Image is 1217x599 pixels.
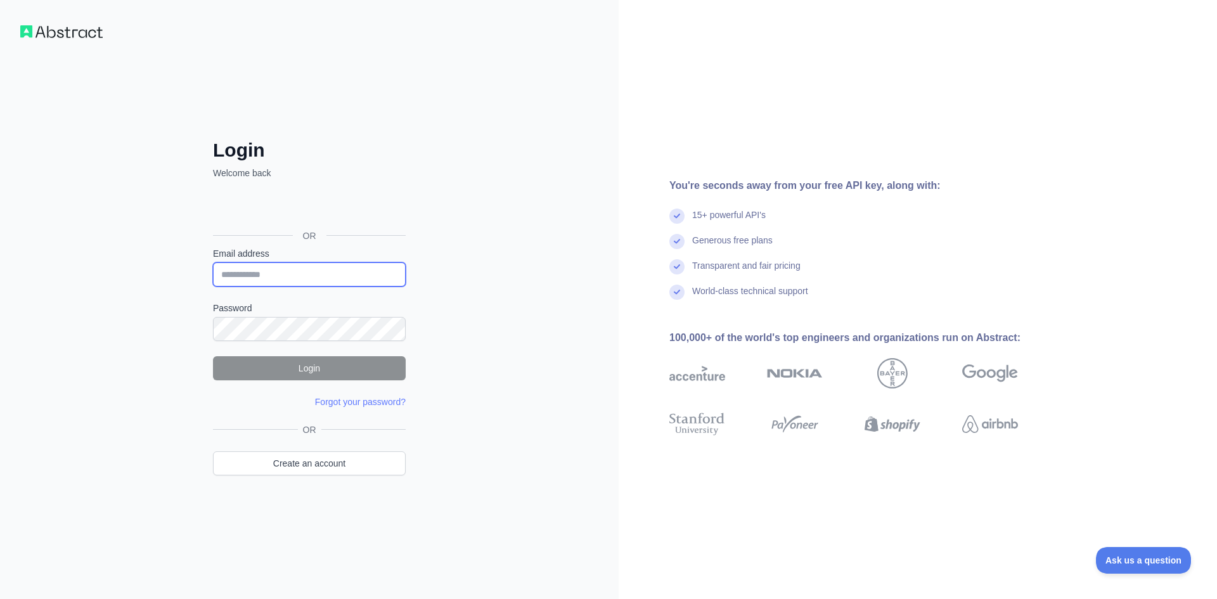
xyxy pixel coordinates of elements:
[1096,547,1192,574] iframe: Toggle Customer Support
[669,330,1059,345] div: 100,000+ of the world's top engineers and organizations run on Abstract:
[962,358,1018,389] img: google
[213,167,406,179] p: Welcome back
[767,358,823,389] img: nokia
[865,410,920,438] img: shopify
[669,358,725,389] img: accenture
[767,410,823,438] img: payoneer
[669,259,685,274] img: check mark
[298,423,321,436] span: OR
[315,397,406,407] a: Forgot your password?
[669,234,685,249] img: check mark
[213,247,406,260] label: Email address
[213,451,406,475] a: Create an account
[213,302,406,314] label: Password
[669,285,685,300] img: check mark
[213,356,406,380] button: Login
[962,410,1018,438] img: airbnb
[293,229,326,242] span: OR
[669,209,685,224] img: check mark
[669,410,725,438] img: stanford university
[669,178,1059,193] div: You're seconds away from your free API key, along with:
[692,259,801,285] div: Transparent and fair pricing
[692,234,773,259] div: Generous free plans
[877,358,908,389] img: bayer
[20,25,103,38] img: Workflow
[213,139,406,162] h2: Login
[692,209,766,234] div: 15+ powerful API's
[207,193,409,221] iframe: Schaltfläche „Über Google anmelden“
[692,285,808,310] div: World-class technical support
